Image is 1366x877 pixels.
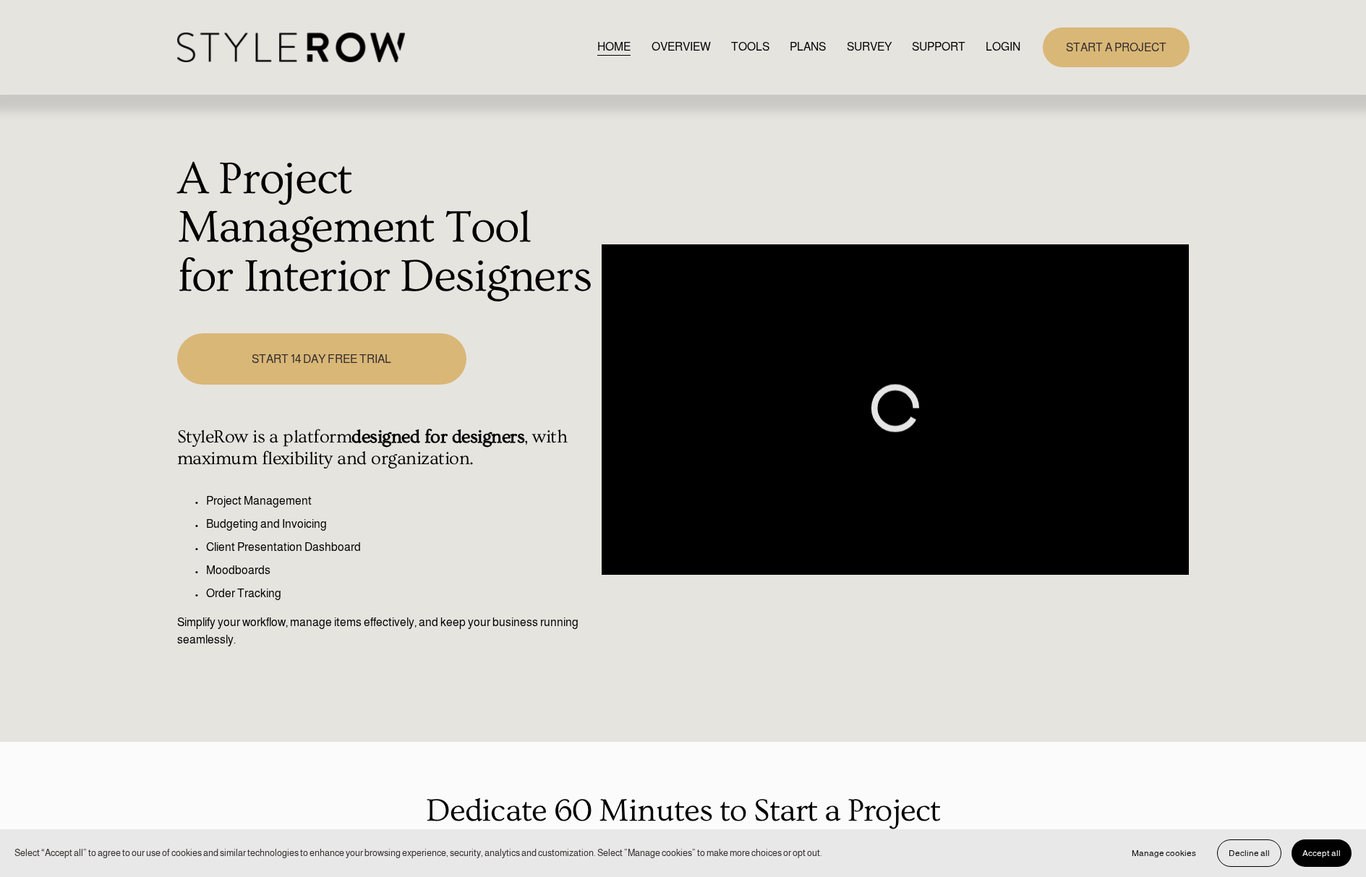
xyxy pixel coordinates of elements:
span: Decline all [1229,848,1270,858]
h4: StyleRow is a platform , with maximum flexibility and organization. [177,427,594,470]
p: Moodboards [206,562,594,579]
a: LOGIN [986,38,1020,57]
p: Simplify your workflow, manage items effectively, and keep your business running seamlessly. [177,614,594,649]
a: START 14 DAY FREE TRIAL [177,333,466,385]
p: Client Presentation Dashboard [206,539,594,556]
a: folder dropdown [912,38,965,57]
a: TOOLS [731,38,769,57]
strong: designed for designers [351,427,524,448]
span: SUPPORT [912,38,965,56]
h1: A Project Management Tool for Interior Designers [177,155,594,302]
img: StyleRow [177,33,405,62]
p: Order Tracking [206,585,594,602]
p: Select “Accept all” to agree to our use of cookies and similar technologies to enhance your brows... [14,846,822,860]
a: OVERVIEW [652,38,711,57]
a: START A PROJECT [1043,27,1190,67]
p: Project Management [206,492,594,510]
a: HOME [597,38,631,57]
span: Accept all [1302,848,1341,858]
button: Decline all [1217,839,1281,867]
a: SURVEY [847,38,892,57]
a: PLANS [790,38,826,57]
span: Manage cookies [1132,848,1196,858]
button: Manage cookies [1121,839,1207,867]
p: Budgeting and Invoicing [206,515,594,533]
button: Accept all [1292,839,1352,867]
p: Dedicate 60 Minutes to Start a Project [177,787,1190,835]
